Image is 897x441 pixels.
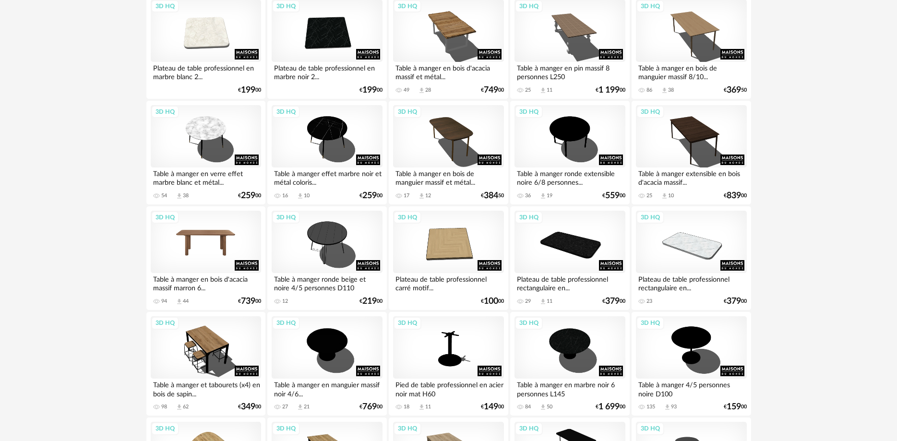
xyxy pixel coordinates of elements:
[525,192,531,199] div: 36
[547,298,552,305] div: 11
[238,87,261,94] div: € 00
[636,211,664,224] div: 3D HQ
[238,404,261,410] div: € 00
[393,167,503,187] div: Table à manger en bois de manguier massif et métal...
[359,298,383,305] div: € 00
[481,404,504,410] div: € 00
[510,206,629,310] a: 3D HQ Plateau de table professionnel rectangulaire en... 29 Download icon 11 €37900
[272,211,300,224] div: 3D HQ
[664,404,671,411] span: Download icon
[267,312,386,416] a: 3D HQ Table à manger en manguier massif noir 4/6... 27 Download icon 21 €76900
[297,192,304,200] span: Download icon
[636,62,746,81] div: Table à manger en bois de manguier massif 8/10...
[267,101,386,204] a: 3D HQ Table à manger effet marbre noir et métal coloris... 16 Download icon 10 €25900
[359,87,383,94] div: € 00
[151,167,261,187] div: Table à manger en verre effet marbre blanc et métal...
[272,106,300,118] div: 3D HQ
[418,192,425,200] span: Download icon
[151,379,261,398] div: Table à manger et tabourets (x4) en bois de sapin...
[304,192,310,199] div: 10
[668,87,674,94] div: 38
[418,87,425,94] span: Download icon
[151,106,179,118] div: 3D HQ
[389,312,508,416] a: 3D HQ Pied de table professionnel en acier noir mat H60 18 Download icon 11 €14900
[646,298,652,305] div: 23
[484,87,498,94] span: 749
[632,206,751,310] a: 3D HQ Plateau de table professionnel rectangulaire en... 23 €37900
[646,404,655,410] div: 135
[176,192,183,200] span: Download icon
[393,273,503,292] div: Plateau de table professionnel carré motif...
[727,87,741,94] span: 369
[598,87,620,94] span: 1 199
[547,404,552,410] div: 50
[636,106,664,118] div: 3D HQ
[393,379,503,398] div: Pied de table professionnel en acier noir mat H60
[515,317,543,329] div: 3D HQ
[151,317,179,329] div: 3D HQ
[668,192,674,199] div: 10
[183,298,189,305] div: 44
[297,404,304,411] span: Download icon
[394,106,421,118] div: 3D HQ
[241,298,255,305] span: 739
[146,101,265,204] a: 3D HQ Table à manger en verre effet marbre blanc et métal... 54 Download icon 38 €25900
[605,298,620,305] span: 379
[404,192,409,199] div: 17
[393,62,503,81] div: Table à manger en bois d'acacia massif et métal...
[481,298,504,305] div: € 00
[632,312,751,416] a: 3D HQ Table à manger 4/5 personnes noire D100 135 Download icon 93 €15900
[176,404,183,411] span: Download icon
[727,404,741,410] span: 159
[724,298,747,305] div: € 00
[602,298,625,305] div: € 00
[394,422,421,435] div: 3D HQ
[646,192,652,199] div: 25
[241,87,255,94] span: 199
[176,298,183,305] span: Download icon
[727,192,741,199] span: 839
[362,404,377,410] span: 769
[727,298,741,305] span: 379
[272,273,382,292] div: Table à manger ronde beige et noire 4/5 personnes D110
[484,192,498,199] span: 384
[183,404,189,410] div: 62
[359,404,383,410] div: € 00
[636,273,746,292] div: Plateau de table professionnel rectangulaire en...
[161,192,167,199] div: 54
[404,87,409,94] div: 49
[514,62,625,81] div: Table à manger en pin massif 8 personnes L250
[282,404,288,410] div: 27
[514,379,625,398] div: Table à manger en marbre noir 6 personnes L145
[151,211,179,224] div: 3D HQ
[525,404,531,410] div: 84
[539,87,547,94] span: Download icon
[183,192,189,199] div: 38
[425,87,431,94] div: 28
[238,298,261,305] div: € 00
[539,192,547,200] span: Download icon
[598,404,620,410] span: 1 699
[282,192,288,199] div: 16
[539,298,547,305] span: Download icon
[484,298,498,305] span: 100
[272,62,382,81] div: Plateau de table professionnel en marbre noir 2...
[394,211,421,224] div: 3D HQ
[425,192,431,199] div: 12
[636,317,664,329] div: 3D HQ
[389,101,508,204] a: 3D HQ Table à manger en bois de manguier massif et métal... 17 Download icon 12 €38450
[661,87,668,94] span: Download icon
[267,206,386,310] a: 3D HQ Table à manger ronde beige et noire 4/5 personnes D110 12 €21900
[161,298,167,305] div: 94
[515,422,543,435] div: 3D HQ
[724,192,747,199] div: € 00
[539,404,547,411] span: Download icon
[605,192,620,199] span: 559
[304,404,310,410] div: 21
[515,211,543,224] div: 3D HQ
[632,101,751,204] a: 3D HQ Table à manger extensible en bois d'acacia massif... 25 Download icon 10 €83900
[636,379,746,398] div: Table à manger 4/5 personnes noire D100
[425,404,431,410] div: 11
[484,404,498,410] span: 149
[515,106,543,118] div: 3D HQ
